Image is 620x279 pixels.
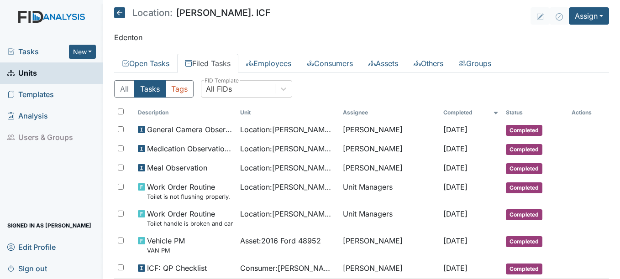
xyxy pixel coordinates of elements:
[339,259,440,278] td: [PERSON_NAME]
[147,208,233,228] span: Work Order Routine Toilet handle is broken and can't flush.
[240,143,336,154] span: Location : [PERSON_NAME]. ICF
[339,139,440,159] td: [PERSON_NAME]
[114,7,271,18] h5: [PERSON_NAME]. ICF
[7,46,69,57] a: Tasks
[134,105,237,120] th: Toggle SortBy
[443,263,468,273] span: [DATE]
[240,124,336,135] span: Location : [PERSON_NAME]. ICF
[569,7,609,25] button: Assign
[238,54,299,73] a: Employees
[240,208,336,219] span: Location : [PERSON_NAME]. ICF
[7,109,48,123] span: Analysis
[7,261,47,275] span: Sign out
[132,8,173,17] span: Location:
[568,105,609,120] th: Actions
[339,120,440,139] td: [PERSON_NAME]
[147,181,230,201] span: Work Order Routine Toilet is not flushing properly.
[147,219,233,228] small: Toilet handle is broken and can't flush.
[443,163,468,172] span: [DATE]
[443,236,468,245] span: [DATE]
[165,80,194,98] button: Tags
[7,88,54,102] span: Templates
[7,66,37,80] span: Units
[147,162,207,173] span: Meal Observation
[443,144,468,153] span: [DATE]
[236,105,339,120] th: Toggle SortBy
[506,263,542,274] span: Completed
[339,205,440,232] td: Unit Managers
[506,144,542,155] span: Completed
[118,108,124,114] input: Toggle All Rows Selected
[7,218,91,232] span: Signed in as [PERSON_NAME]
[339,232,440,258] td: [PERSON_NAME]
[506,125,542,136] span: Completed
[147,235,185,255] span: Vehicle PM VAN PM
[147,124,233,135] span: General Camera Observation
[443,209,468,218] span: [DATE]
[240,263,336,274] span: Consumer : [PERSON_NAME]
[339,178,440,205] td: Unit Managers
[299,54,361,73] a: Consumers
[506,163,542,174] span: Completed
[177,54,238,73] a: Filed Tasks
[147,263,207,274] span: ICF: QP Checklist
[240,162,336,173] span: Location : [PERSON_NAME]. ICF
[114,54,177,73] a: Open Tasks
[147,143,233,154] span: Medication Observation Checklist
[451,54,499,73] a: Groups
[506,236,542,247] span: Completed
[506,209,542,220] span: Completed
[114,32,609,43] p: Edenton
[440,105,503,120] th: Toggle SortBy
[206,83,232,94] div: All FIDs
[502,105,568,120] th: Toggle SortBy
[134,80,166,98] button: Tasks
[7,240,56,254] span: Edit Profile
[114,80,194,98] div: Type filter
[339,105,440,120] th: Assignee
[69,45,96,59] button: New
[443,125,468,134] span: [DATE]
[361,54,406,73] a: Assets
[147,246,185,255] small: VAN PM
[114,80,135,98] button: All
[443,182,468,191] span: [DATE]
[506,182,542,193] span: Completed
[240,181,336,192] span: Location : [PERSON_NAME]. ICF
[147,192,230,201] small: Toilet is not flushing properly.
[240,235,321,246] span: Asset : 2016 Ford 48952
[406,54,451,73] a: Others
[339,159,440,178] td: [PERSON_NAME]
